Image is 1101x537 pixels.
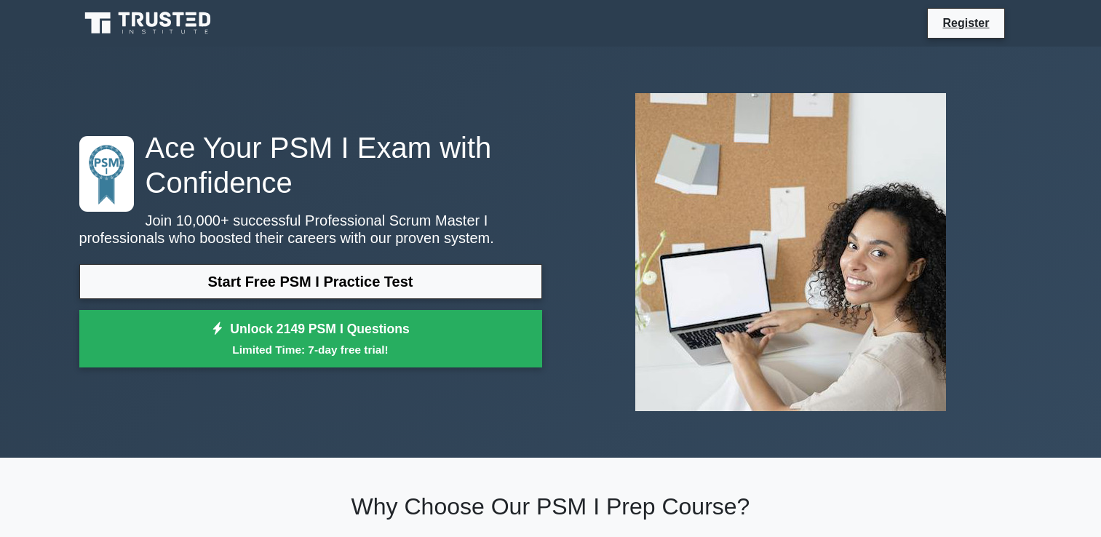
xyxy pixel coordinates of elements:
[98,341,524,358] small: Limited Time: 7-day free trial!
[934,14,998,32] a: Register
[79,212,542,247] p: Join 10,000+ successful Professional Scrum Master I professionals who boosted their careers with ...
[79,130,542,200] h1: Ace Your PSM I Exam with Confidence
[79,264,542,299] a: Start Free PSM I Practice Test
[79,493,1022,520] h2: Why Choose Our PSM I Prep Course?
[79,310,542,368] a: Unlock 2149 PSM I QuestionsLimited Time: 7-day free trial!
